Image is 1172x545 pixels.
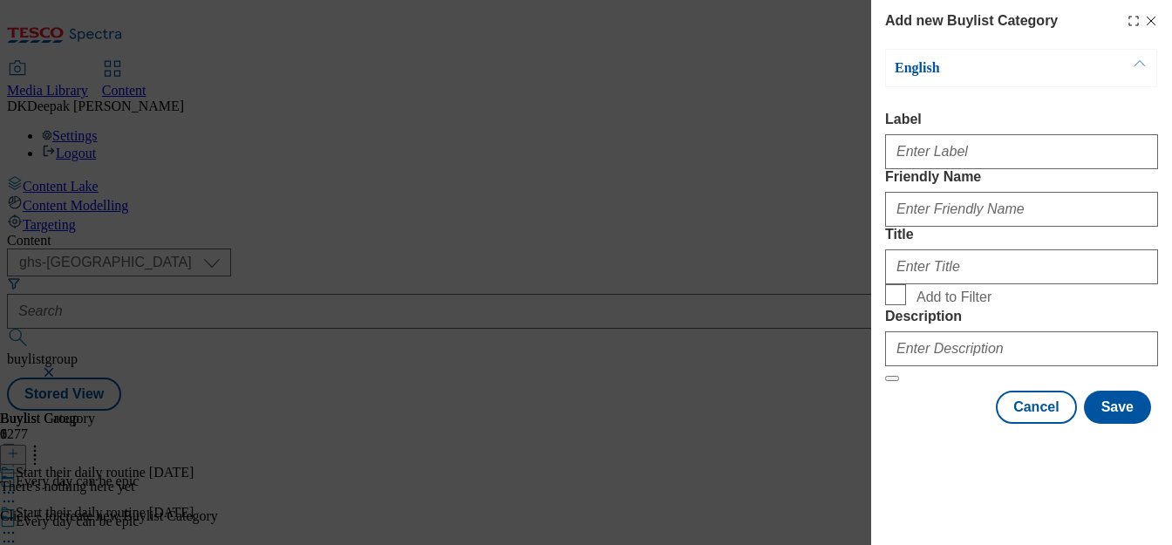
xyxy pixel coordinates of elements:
label: Label [885,112,1158,127]
input: Enter Label [885,134,1158,169]
p: English [895,59,1078,77]
label: Friendly Name [885,169,1158,185]
span: Add to Filter [916,290,991,305]
button: Save [1084,391,1151,424]
input: Enter Title [885,249,1158,284]
button: Cancel [996,391,1076,424]
label: Title [885,227,1158,242]
input: Enter Description [885,331,1158,366]
h4: Add new Buylist Category [885,10,1058,31]
label: Description [885,309,1158,324]
input: Enter Friendly Name [885,192,1158,227]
